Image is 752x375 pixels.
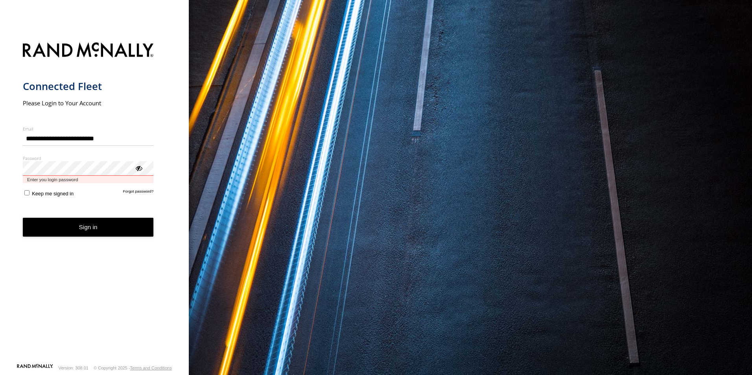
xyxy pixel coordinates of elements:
label: Password [23,155,154,161]
h2: Please Login to Your Account [23,99,154,107]
label: Email [23,126,154,132]
img: Rand McNally [23,41,154,61]
a: Terms and Conditions [130,366,172,370]
a: Forgot password? [123,189,154,197]
button: Sign in [23,218,154,237]
span: Keep me signed in [32,191,74,197]
h1: Connected Fleet [23,80,154,93]
form: main [23,38,166,363]
span: Enter you login password [23,176,154,183]
div: Version: 308.01 [59,366,88,370]
div: ViewPassword [135,164,142,172]
div: © Copyright 2025 - [94,366,172,370]
a: Visit our Website [17,364,53,372]
input: Keep me signed in [24,190,29,195]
